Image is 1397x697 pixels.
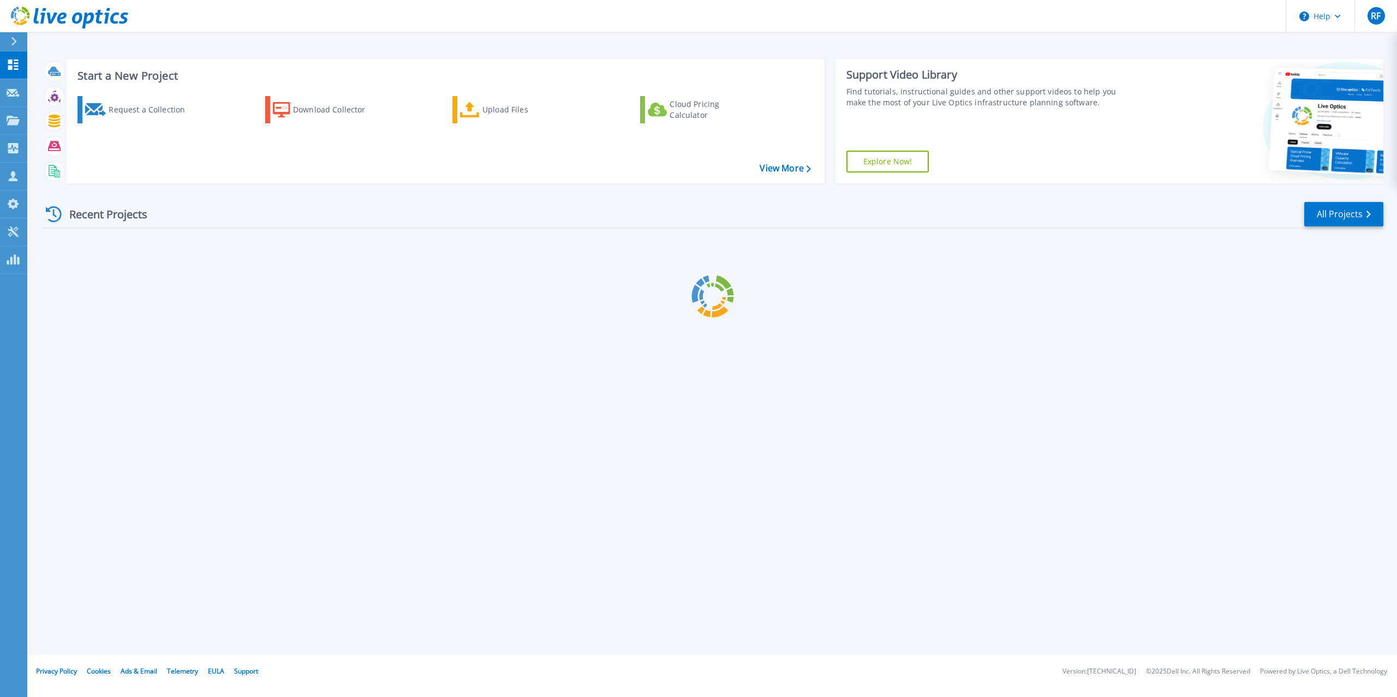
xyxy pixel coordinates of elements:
li: © 2025 Dell Inc. All Rights Reserved [1146,668,1250,675]
li: Powered by Live Optics, a Dell Technology [1260,668,1387,675]
div: Find tutorials, instructional guides and other support videos to help you make the most of your L... [846,86,1130,108]
a: Request a Collection [77,96,199,123]
h3: Start a New Project [77,70,810,82]
div: Cloud Pricing Calculator [670,99,757,121]
div: Recent Projects [42,201,162,228]
a: Upload Files [452,96,574,123]
a: Cookies [87,666,111,676]
a: EULA [208,666,224,676]
a: Ads & Email [121,666,157,676]
a: Support [234,666,258,676]
a: All Projects [1304,202,1383,227]
div: Download Collector [293,99,380,121]
a: View More [760,163,810,174]
li: Version: [TECHNICAL_ID] [1062,668,1136,675]
a: Privacy Policy [36,666,77,676]
span: RF [1371,11,1381,20]
div: Upload Files [482,99,570,121]
a: Download Collector [265,96,387,123]
a: Explore Now! [846,151,929,172]
div: Support Video Library [846,68,1130,82]
a: Telemetry [167,666,198,676]
a: Cloud Pricing Calculator [640,96,762,123]
div: Request a Collection [109,99,196,121]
